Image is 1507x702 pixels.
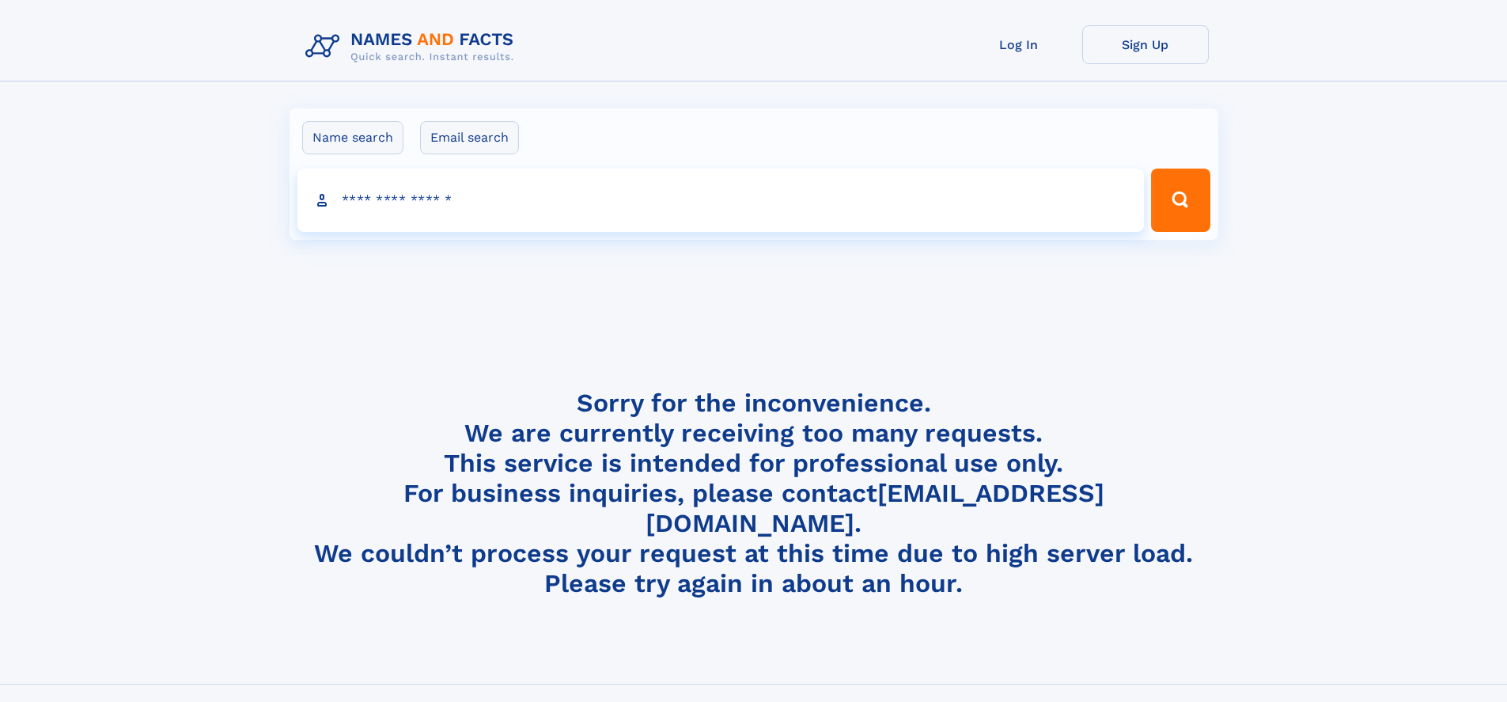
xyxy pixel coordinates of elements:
[1151,169,1210,232] button: Search Button
[297,169,1145,232] input: search input
[299,388,1209,599] h4: Sorry for the inconvenience. We are currently receiving too many requests. This service is intend...
[420,121,519,154] label: Email search
[1082,25,1209,64] a: Sign Up
[302,121,403,154] label: Name search
[956,25,1082,64] a: Log In
[646,478,1104,538] a: [EMAIL_ADDRESS][DOMAIN_NAME]
[299,25,527,68] img: Logo Names and Facts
